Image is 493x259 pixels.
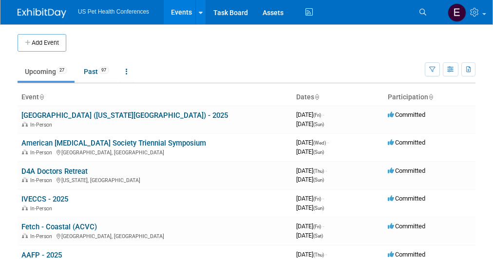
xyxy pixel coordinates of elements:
[296,120,324,128] span: [DATE]
[22,177,28,182] img: In-Person Event
[21,222,97,231] a: Fetch - Coastal (ACVC)
[448,3,466,22] img: Erika Plata
[21,167,88,176] a: D4A Doctors Retreat
[21,176,288,184] div: [US_STATE], [GEOGRAPHIC_DATA]
[30,177,55,184] span: In-Person
[296,139,329,146] span: [DATE]
[296,232,323,239] span: [DATE]
[21,195,68,203] a: IVECCS - 2025
[313,196,321,202] span: (Fri)
[296,204,324,211] span: [DATE]
[296,222,324,230] span: [DATE]
[428,93,433,101] a: Sort by Participation Type
[313,205,324,211] span: (Sun)
[98,67,109,74] span: 97
[78,8,149,15] span: US Pet Health Conferences
[325,167,327,174] span: -
[30,205,55,212] span: In-Person
[21,232,288,240] div: [GEOGRAPHIC_DATA], [GEOGRAPHIC_DATA]
[296,167,327,174] span: [DATE]
[313,140,326,146] span: (Wed)
[22,233,28,238] img: In-Person Event
[30,149,55,156] span: In-Person
[325,251,327,258] span: -
[22,122,28,127] img: In-Person Event
[296,111,324,118] span: [DATE]
[322,111,324,118] span: -
[322,222,324,230] span: -
[18,62,75,81] a: Upcoming27
[327,139,329,146] span: -
[388,111,425,118] span: Committed
[18,34,66,52] button: Add Event
[388,251,425,258] span: Committed
[322,195,324,202] span: -
[388,195,425,202] span: Committed
[384,89,475,106] th: Participation
[296,195,324,202] span: [DATE]
[388,139,425,146] span: Committed
[296,176,324,183] span: [DATE]
[18,89,292,106] th: Event
[388,222,425,230] span: Committed
[292,89,384,106] th: Dates
[22,149,28,154] img: In-Person Event
[313,122,324,127] span: (Sun)
[296,251,327,258] span: [DATE]
[313,177,324,183] span: (Sun)
[57,67,67,74] span: 27
[313,168,324,174] span: (Thu)
[313,112,321,118] span: (Fri)
[21,111,228,120] a: [GEOGRAPHIC_DATA] ([US_STATE][GEOGRAPHIC_DATA]) - 2025
[30,122,55,128] span: In-Person
[313,233,323,239] span: (Sat)
[39,93,44,101] a: Sort by Event Name
[313,252,324,258] span: (Thu)
[314,93,319,101] a: Sort by Start Date
[30,233,55,240] span: In-Person
[18,8,66,18] img: ExhibitDay
[313,149,324,155] span: (Sun)
[21,148,288,156] div: [GEOGRAPHIC_DATA], [GEOGRAPHIC_DATA]
[388,167,425,174] span: Committed
[22,205,28,210] img: In-Person Event
[296,148,324,155] span: [DATE]
[21,139,206,148] a: American [MEDICAL_DATA] Society Triennial Symposium
[76,62,116,81] a: Past97
[313,224,321,229] span: (Fri)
